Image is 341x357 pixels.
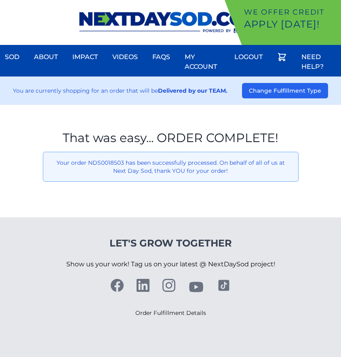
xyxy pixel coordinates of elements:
p: Apply [DATE]! [244,18,338,31]
strong: Delivered by our TEAM. [158,87,227,94]
h1: That was easy... ORDER COMPLETE! [43,131,299,145]
p: Show us your work! Tag us on your latest @ NextDaySod project! [66,250,275,279]
a: FAQs [147,47,175,67]
p: Your order NDS0018503 has been successfully processed. On behalf of all of us at Next Day Sod, th... [50,159,292,175]
p: We offer Credit [244,6,338,18]
h4: Let's Grow Together [66,237,275,250]
a: My Account [180,47,225,76]
a: Order Fulfillment Details [135,309,206,317]
button: Change Fulfillment Type [242,83,328,98]
a: About [29,47,63,67]
a: Logout [229,47,267,67]
a: Videos [107,47,143,67]
a: Impact [67,47,103,67]
a: Need Help? [297,47,341,76]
